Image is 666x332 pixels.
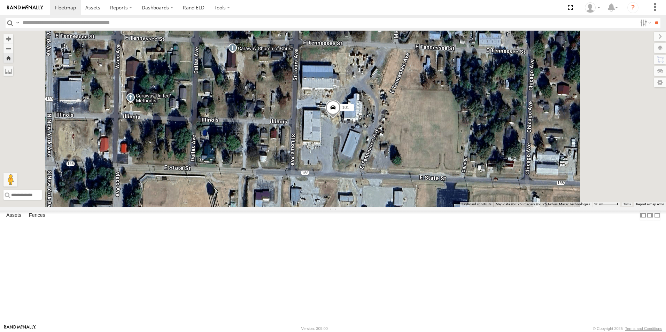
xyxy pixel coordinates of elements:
[594,202,602,206] span: 20 m
[627,2,638,13] i: ?
[582,2,603,13] div: Craig King
[25,211,49,220] label: Fences
[646,211,653,221] label: Dock Summary Table to the Right
[3,66,13,76] label: Measure
[496,202,590,206] span: Map data ©2025 Imagery ©2025 Airbus, Maxar Technologies
[342,105,349,110] span: 101
[654,78,666,87] label: Map Settings
[636,202,664,206] a: Report a map error
[301,326,328,331] div: Version: 309.00
[3,211,25,220] label: Assets
[15,18,20,28] label: Search Query
[640,211,646,221] label: Dock Summary Table to the Left
[7,5,43,10] img: rand-logo.svg
[3,53,13,63] button: Zoom Home
[592,202,620,207] button: Map Scale: 20 m per 41 pixels
[462,202,491,207] button: Keyboard shortcuts
[3,34,13,44] button: Zoom in
[4,325,36,332] a: Visit our Website
[625,326,662,331] a: Terms and Conditions
[3,173,17,187] button: Drag Pegman onto the map to open Street View
[624,203,631,206] a: Terms (opens in new tab)
[593,326,662,331] div: © Copyright 2025 -
[654,211,661,221] label: Hide Summary Table
[3,44,13,53] button: Zoom out
[637,18,652,28] label: Search Filter Options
